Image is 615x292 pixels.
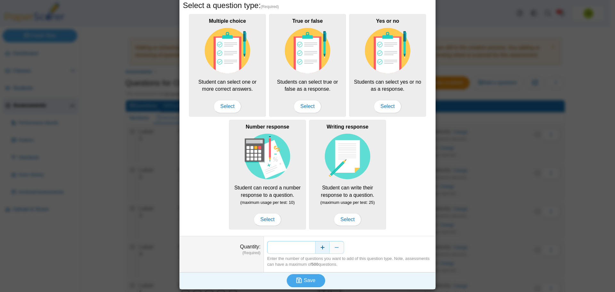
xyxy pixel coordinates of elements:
[240,200,295,205] small: (maximum usage per test: 10)
[189,14,266,117] div: Student can select one or more correct answers.
[214,100,241,113] span: Select
[320,200,375,205] small: (maximum usage per test: 25)
[254,213,281,226] span: Select
[183,250,260,256] dfn: (Required)
[304,278,315,283] span: Save
[205,28,250,73] img: item-type-multiple-choice.svg
[292,18,323,24] b: True or false
[229,120,306,229] div: Student can record a number response to a question.
[330,241,344,254] button: Decrease
[365,28,410,73] img: item-type-multiple-choice.svg
[245,134,290,179] img: item-type-number-response.svg
[315,241,330,254] button: Increase
[240,244,260,249] label: Quantity
[269,14,346,117] div: Students can select true or false as a response.
[209,18,246,24] b: Multiple choice
[334,213,361,226] span: Select
[349,14,426,117] div: Students can select yes or no as a response.
[325,134,370,179] img: item-type-writing-response.svg
[327,124,368,129] b: Writing response
[376,18,399,24] b: Yes or no
[294,100,321,113] span: Select
[287,274,325,287] button: Save
[285,28,330,73] img: item-type-multiple-choice.svg
[267,256,432,267] div: Enter the number of questions you want to add of this question type. Note, assessments can have a...
[309,120,386,229] div: Student can write their response to a question.
[261,4,279,10] span: (Required)
[311,262,318,267] b: 500
[246,124,289,129] b: Number response
[374,100,401,113] span: Select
